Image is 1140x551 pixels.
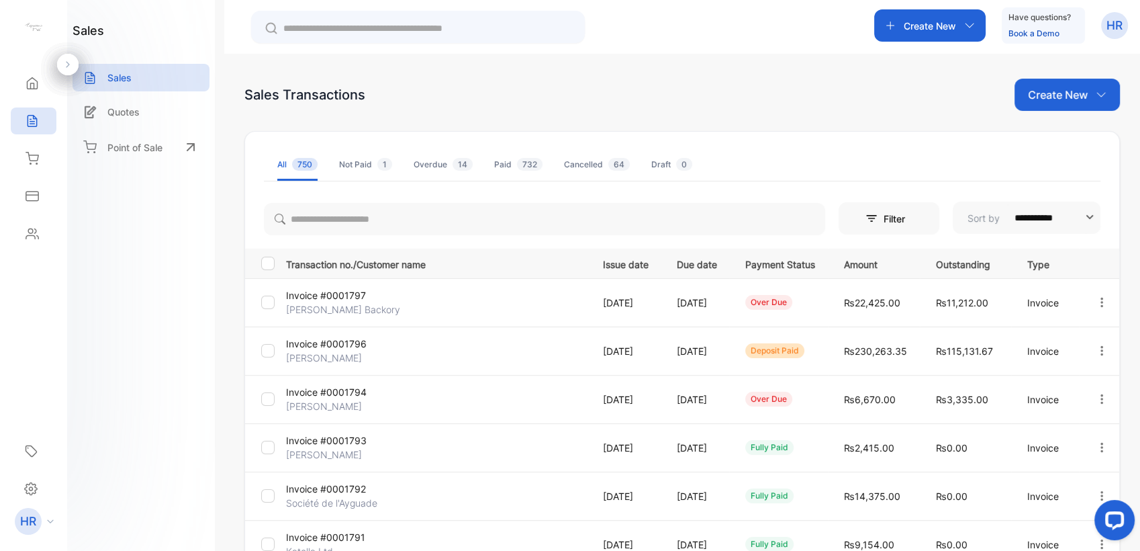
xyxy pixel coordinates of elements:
[286,496,386,510] p: Société de l'Ayguade
[745,392,792,407] div: over due
[1008,11,1071,24] p: Have questions?
[453,158,473,171] span: 14
[745,343,804,358] div: deposit paid
[844,255,908,271] p: Amount
[286,255,586,271] p: Transaction no./Customer name
[603,392,649,407] p: [DATE]
[677,441,718,455] p: [DATE]
[745,255,816,271] p: Payment Status
[936,442,967,454] span: ₨0.00
[286,302,400,316] p: [PERSON_NAME] Backory
[603,344,649,358] p: [DATE]
[107,71,132,85] p: Sales
[677,296,718,310] p: [DATE]
[23,17,44,38] img: logo
[1101,9,1128,42] button: HR
[1008,28,1059,38] a: Book a Demo
[904,19,956,33] p: Create New
[286,351,386,365] p: [PERSON_NAME]
[967,211,1000,225] p: Sort by
[73,64,209,91] a: Sales
[1027,489,1067,503] p: Invoice
[745,295,792,310] div: over due
[603,296,649,310] p: [DATE]
[377,158,392,171] span: 1
[884,212,913,226] p: Filter
[286,482,386,496] p: Invoice #0001792
[286,433,386,448] p: Invoice #0001793
[1027,392,1067,407] p: Invoice
[73,22,104,40] h1: sales
[1084,495,1140,551] iframe: LiveChat chat widget
[677,255,718,271] p: Due date
[651,159,692,171] div: Draft
[286,385,386,399] p: Invoice #0001794
[286,337,386,351] p: Invoice #0001796
[73,132,209,162] a: Point of Sale
[745,440,794,455] div: fully paid
[286,448,386,462] p: [PERSON_NAME]
[494,159,542,171] div: Paid
[286,530,386,544] p: Invoice #0001791
[339,159,392,171] div: Not Paid
[603,489,649,503] p: [DATE]
[677,489,718,503] p: [DATE]
[839,202,939,235] button: Filter
[277,159,318,171] div: All
[844,442,894,454] span: ₨2,415.00
[107,105,140,119] p: Quotes
[677,344,718,358] p: [DATE]
[1028,87,1088,103] p: Create New
[1027,255,1067,271] p: Type
[20,513,36,530] p: HR
[844,297,900,308] span: ₨22,425.00
[1014,79,1120,111] button: Create New
[677,392,718,407] p: [DATE]
[953,202,1100,234] button: Sort by
[936,394,988,405] span: ₨3,335.00
[844,394,896,405] span: ₨6,670.00
[745,489,794,503] div: fully paid
[603,441,649,455] p: [DATE]
[936,255,1000,271] p: Outstanding
[107,140,162,155] p: Point of Sale
[936,345,993,357] span: ₨115,131.67
[73,98,209,126] a: Quotes
[1027,344,1067,358] p: Invoice
[936,539,967,550] span: ₨0.00
[414,159,473,171] div: Overdue
[286,288,386,302] p: Invoice #0001797
[1027,296,1067,310] p: Invoice
[608,158,630,171] span: 64
[292,158,318,171] span: 750
[936,297,988,308] span: ₨11,212.00
[676,158,692,171] span: 0
[564,159,630,171] div: Cancelled
[1027,441,1067,455] p: Invoice
[874,9,986,42] button: Create New
[936,491,967,502] span: ₨0.00
[844,539,894,550] span: ₨9,154.00
[603,255,649,271] p: Issue date
[286,399,386,413] p: [PERSON_NAME]
[844,345,907,357] span: ₨230,263.35
[844,491,900,502] span: ₨14,375.00
[244,85,365,105] div: Sales Transactions
[517,158,542,171] span: 732
[1106,17,1123,34] p: HR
